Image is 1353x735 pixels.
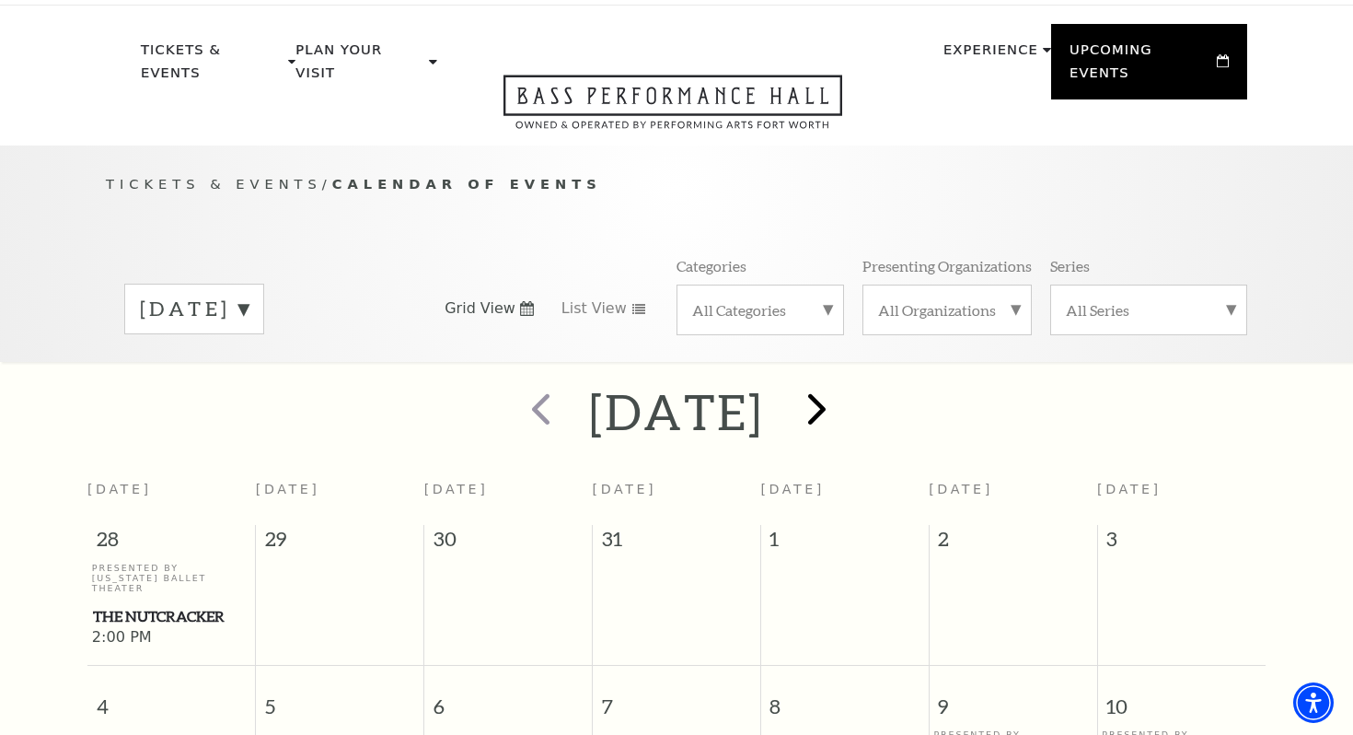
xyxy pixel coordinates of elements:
p: Plan Your Visit [295,39,424,95]
span: Calendar of Events [332,176,602,192]
label: All Categories [692,300,828,320]
label: All Organizations [878,300,1016,320]
span: [DATE] [256,482,320,496]
span: [DATE] [929,482,993,496]
a: Open this option [437,75,908,146]
span: [DATE] [593,482,657,496]
span: 31 [593,525,760,562]
span: [DATE] [424,482,489,496]
span: 9 [930,666,1097,729]
p: Experience [943,39,1038,72]
span: 5 [256,666,423,729]
p: Presented By [US_STATE] Ballet Theater [92,563,251,594]
div: Accessibility Menu [1293,682,1334,723]
span: 8 [761,666,929,729]
p: Tickets & Events [141,39,283,95]
button: next [781,379,849,445]
span: 2:00 PM [92,628,251,648]
span: The Nutcracker [93,605,250,628]
span: 3 [1098,525,1266,562]
span: 1 [761,525,929,562]
span: 10 [1098,666,1266,729]
button: prev [504,379,572,445]
p: / [106,173,1247,196]
label: [DATE] [140,295,249,323]
span: 28 [87,525,255,562]
span: 2 [930,525,1097,562]
span: 30 [424,525,592,562]
span: 4 [87,666,255,729]
span: [DATE] [87,482,152,496]
p: Series [1050,256,1090,275]
span: Grid View [445,298,515,319]
span: 6 [424,666,592,729]
span: [DATE] [1097,482,1162,496]
span: 29 [256,525,423,562]
h2: [DATE] [589,382,763,441]
span: Tickets & Events [106,176,322,192]
span: List View [561,298,627,319]
label: All Series [1066,300,1232,320]
p: Categories [676,256,746,275]
span: 7 [593,666,760,729]
p: Presenting Organizations [862,256,1032,275]
a: The Nutcracker [92,605,251,628]
span: [DATE] [760,482,825,496]
p: Upcoming Events [1070,39,1212,95]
